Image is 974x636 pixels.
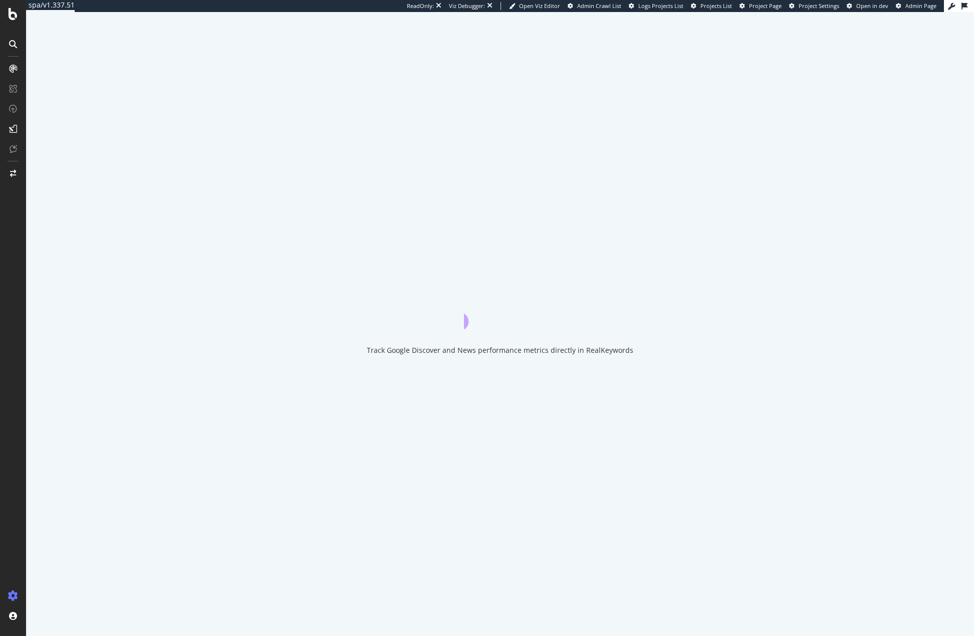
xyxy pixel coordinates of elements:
span: Open Viz Editor [519,2,560,10]
span: Admin Crawl List [577,2,621,10]
span: Project Settings [799,2,839,10]
span: Logs Projects List [638,2,683,10]
span: Project Page [749,2,782,10]
span: Admin Page [905,2,936,10]
a: Logs Projects List [629,2,683,10]
div: animation [464,293,536,329]
span: Projects List [700,2,732,10]
span: Open in dev [856,2,888,10]
a: Admin Crawl List [568,2,621,10]
div: Viz Debugger: [449,2,485,10]
a: Open Viz Editor [509,2,560,10]
div: Track Google Discover and News performance metrics directly in RealKeywords [367,345,633,355]
div: ReadOnly: [407,2,434,10]
a: Project Page [740,2,782,10]
a: Project Settings [789,2,839,10]
a: Admin Page [896,2,936,10]
a: Open in dev [847,2,888,10]
a: Projects List [691,2,732,10]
